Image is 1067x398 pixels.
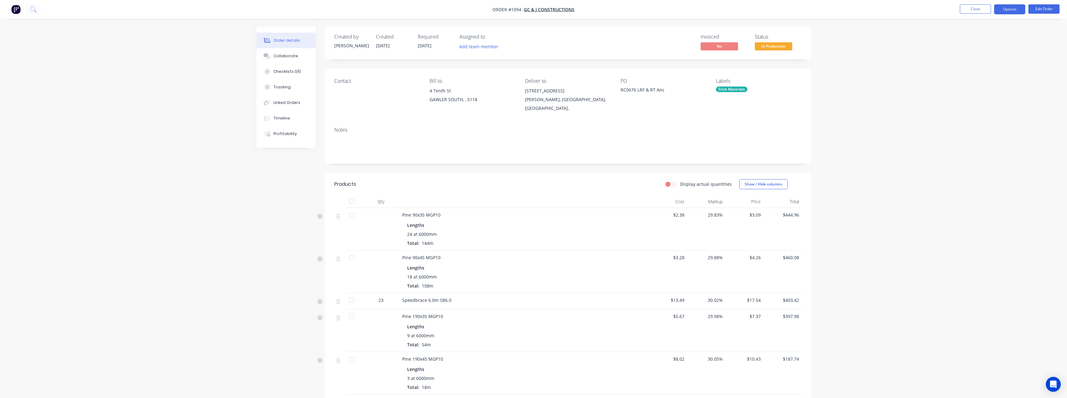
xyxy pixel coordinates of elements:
[419,240,436,246] span: 144m
[716,78,801,84] div: Labels
[456,42,502,51] button: Add team member
[419,342,433,348] span: 54m
[256,79,316,95] button: Tracking
[755,34,802,40] div: Status
[766,356,799,362] span: $187.74
[430,95,515,104] div: GAWLER SOUTH, , 5118
[728,356,761,362] span: $10.43
[725,195,764,208] div: Price
[274,69,301,74] div: Checklists 0/0
[274,53,298,59] div: Collaborate
[701,42,738,50] span: No
[651,356,685,362] span: $8.02
[728,212,761,218] span: $3.09
[689,297,723,303] span: 30.02%
[274,100,300,105] div: Linked Orders
[256,33,316,48] button: Order details
[766,297,799,303] span: $403.42
[407,283,419,289] span: Total:
[402,297,451,303] span: Speedbrace 6.0m SB6.0
[11,5,21,14] img: Factory
[418,43,431,49] span: [DATE]
[755,42,792,50] span: In Production
[651,313,685,320] span: $5.67
[407,265,424,271] span: Lengths
[402,356,443,362] span: Pine 190x45 MGP10
[407,231,437,237] span: 24 at 6000mm
[419,283,436,289] span: 108m
[334,42,369,49] div: [PERSON_NAME]
[407,366,424,372] span: Lengths
[994,4,1025,14] button: Options
[460,34,522,40] div: Assigned to
[256,95,316,110] button: Linked Orders
[689,254,723,261] span: 29.88%
[493,7,524,12] span: Order #1094 -
[407,240,419,246] span: Total:
[407,384,419,390] span: Total:
[680,181,732,187] label: Display actual quantities
[651,297,685,303] span: $13.49
[362,195,400,208] div: Qty
[689,212,723,218] span: 29.83%
[407,342,419,348] span: Total:
[430,87,515,95] div: 4 Tenth St
[1046,377,1061,392] div: Open Intercom Messenger
[739,179,788,189] button: Show / Hide columns
[334,78,420,84] div: Contact
[376,43,390,49] span: [DATE]
[763,195,802,208] div: Total
[524,7,574,12] a: GC & J Constructions
[376,34,410,40] div: Created
[651,212,685,218] span: $2.38
[274,38,300,43] div: Order details
[256,48,316,64] button: Collaborate
[525,95,610,113] div: [PERSON_NAME], [GEOGRAPHIC_DATA], [GEOGRAPHIC_DATA],
[689,313,723,320] span: 29.98%
[274,84,291,90] div: Tracking
[766,212,799,218] span: $444.96
[651,254,685,261] span: $3.28
[716,87,747,92] div: Stick Materials
[621,87,698,95] div: RC0676 LRF & RT Anc
[689,356,723,362] span: 30.05%
[1028,4,1060,14] button: Edit Order
[274,115,290,121] div: Timeline
[334,180,356,188] div: Products
[334,34,369,40] div: Created by
[460,42,502,51] button: Add team member
[755,42,792,52] button: In Production
[256,126,316,142] button: Profitability
[960,4,991,14] button: Close
[407,375,434,382] span: 3 at 6000mm
[525,78,610,84] div: Deliver to
[687,195,725,208] div: Markup
[766,254,799,261] span: $460.08
[407,274,437,280] span: 18 at 6000mm
[256,110,316,126] button: Timeline
[525,87,610,113] div: [STREET_ADDRESS][PERSON_NAME], [GEOGRAPHIC_DATA], [GEOGRAPHIC_DATA],
[430,78,515,84] div: Bill to
[334,127,802,133] div: Notes
[728,313,761,320] span: $7.37
[402,255,441,260] span: Pine 90x45 MGP10
[274,131,297,137] div: Profitability
[379,297,383,303] span: 23
[701,34,747,40] div: Invoiced
[649,195,687,208] div: Cost
[728,254,761,261] span: $4.26
[766,313,799,320] span: $397.98
[621,78,706,84] div: PO
[430,87,515,106] div: 4 Tenth StGAWLER SOUTH, , 5118
[256,64,316,79] button: Checklists 0/0
[525,87,610,95] div: [STREET_ADDRESS]
[418,34,452,40] div: Required
[419,384,433,390] span: 18m
[728,297,761,303] span: $17.54
[402,212,441,218] span: Pine 90x35 MGP10
[407,222,424,228] span: Lengths
[402,313,443,319] span: Pine 190x35 MGP10
[407,332,434,339] span: 9 at 6000mm
[407,323,424,330] span: Lengths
